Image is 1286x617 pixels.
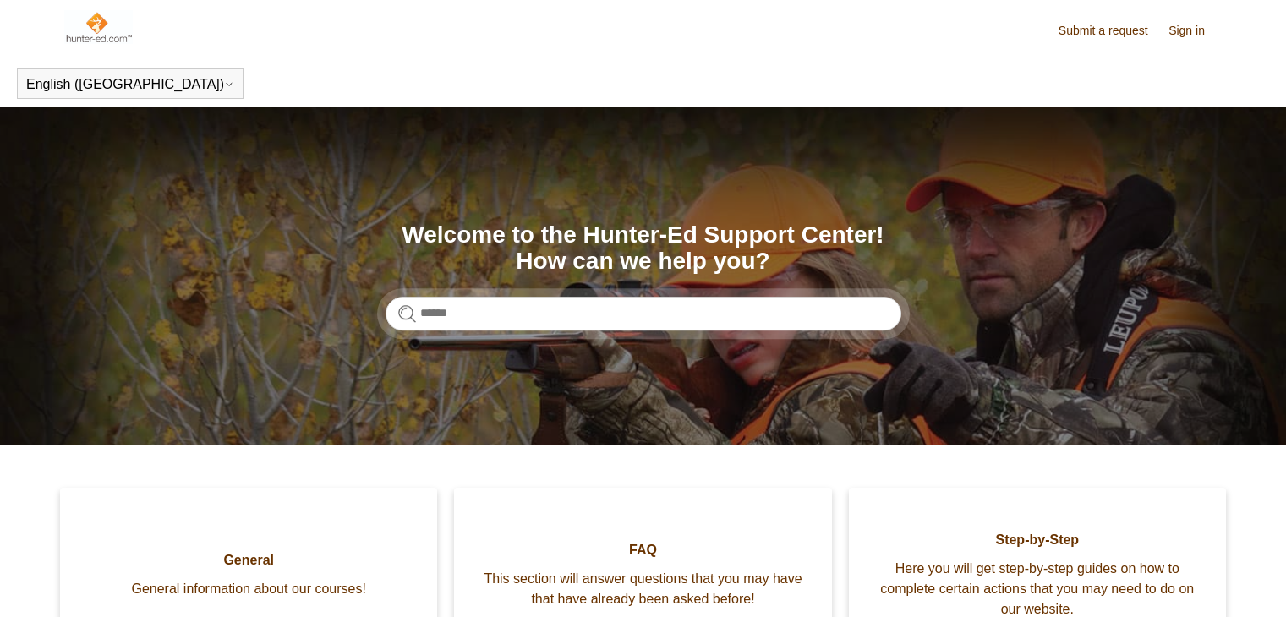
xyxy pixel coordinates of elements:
span: General [85,550,412,571]
span: FAQ [479,540,806,560]
h1: Welcome to the Hunter-Ed Support Center! How can we help you? [386,222,901,275]
span: Step-by-Step [874,530,1201,550]
img: Hunter-Ed Help Center home page [64,10,133,44]
a: Sign in [1168,22,1222,40]
input: Search [386,297,901,330]
button: English ([GEOGRAPHIC_DATA]) [26,77,234,92]
span: General information about our courses! [85,579,412,599]
div: Live chat [1229,560,1273,604]
span: This section will answer questions that you may have that have already been asked before! [479,569,806,609]
a: Submit a request [1059,22,1165,40]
